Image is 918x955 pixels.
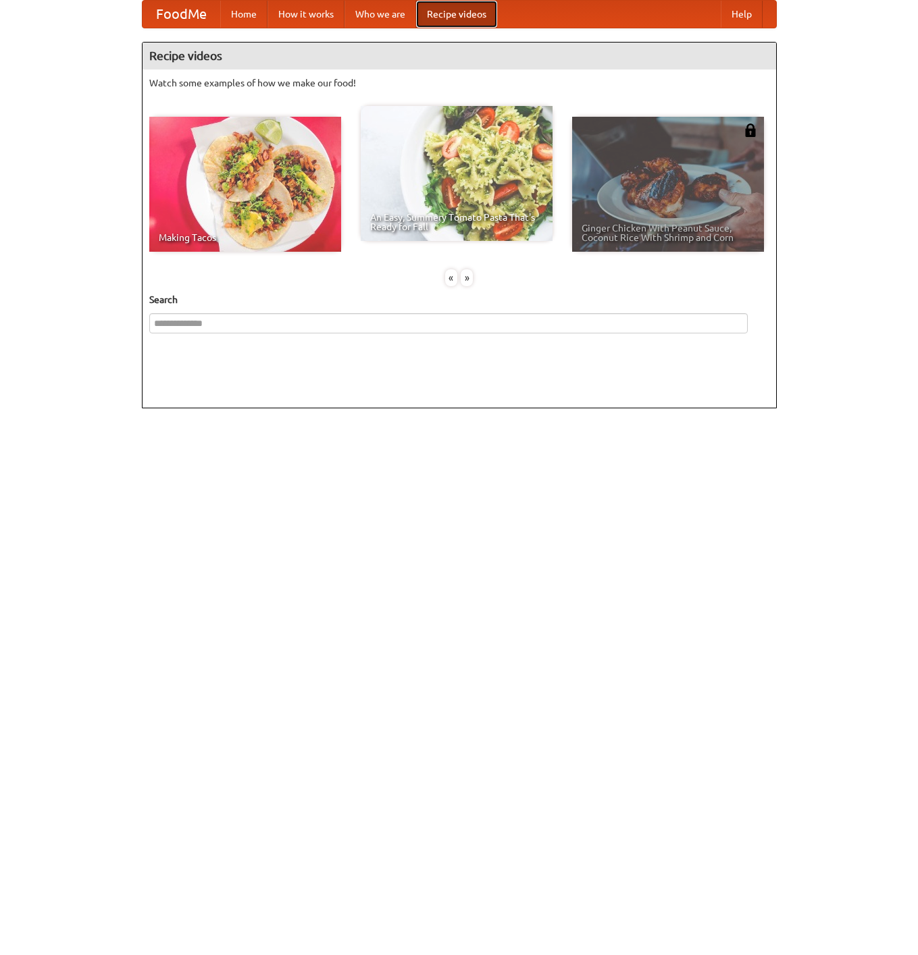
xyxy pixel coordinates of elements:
img: 483408.png [744,124,757,137]
a: FoodMe [143,1,220,28]
h4: Recipe videos [143,43,776,70]
a: Home [220,1,267,28]
span: An Easy, Summery Tomato Pasta That's Ready for Fall [370,213,543,231]
a: Recipe videos [416,1,497,28]
a: Help [721,1,763,28]
a: How it works [267,1,345,28]
span: Making Tacos [159,233,332,242]
h5: Search [149,293,769,306]
div: « [445,269,457,286]
p: Watch some examples of how we make our food! [149,76,769,90]
a: An Easy, Summery Tomato Pasta That's Ready for Fall [361,106,553,241]
div: » [461,269,473,286]
a: Making Tacos [149,117,341,252]
a: Who we are [345,1,416,28]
